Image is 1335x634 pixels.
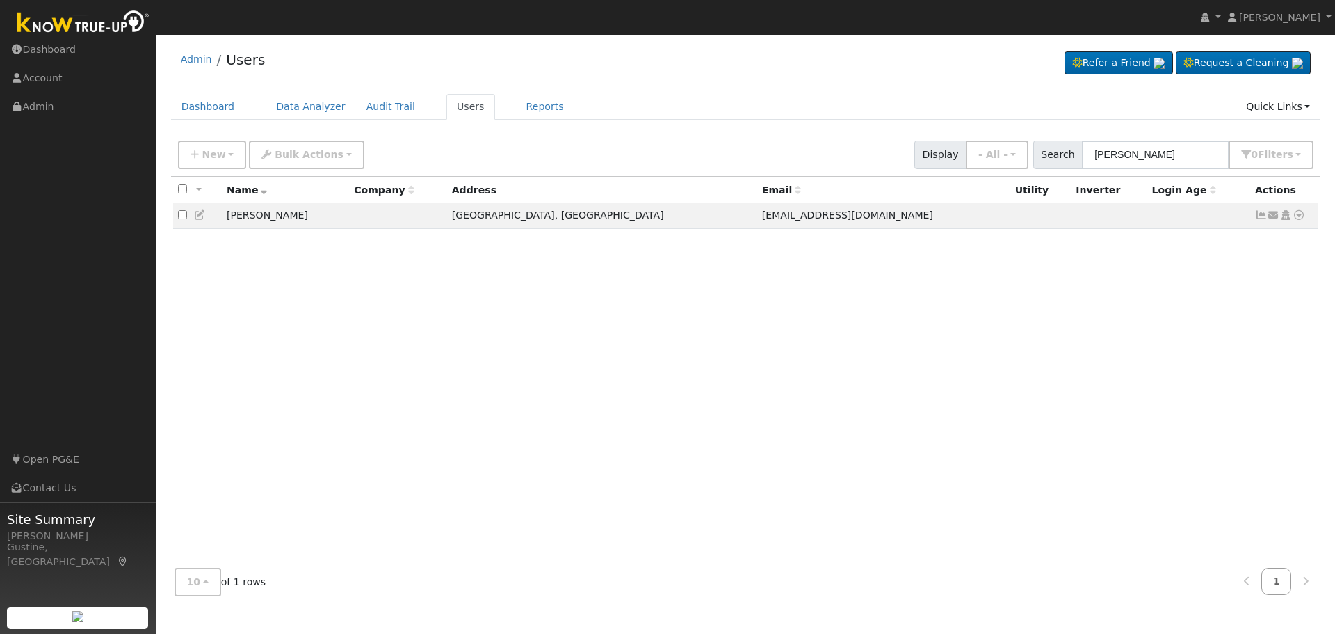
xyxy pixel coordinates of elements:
button: - All - [966,141,1028,169]
a: 1 [1261,568,1292,595]
a: Edit User [194,209,207,221]
span: of 1 rows [175,568,266,596]
td: [GEOGRAPHIC_DATA], [GEOGRAPHIC_DATA] [447,203,757,229]
a: Other actions [1293,208,1305,223]
img: retrieve [1292,58,1303,69]
a: Reports [516,94,574,120]
button: 10 [175,568,221,596]
a: Not connected [1255,209,1268,221]
a: Login As [1279,209,1292,221]
div: Gustine, [GEOGRAPHIC_DATA] [7,540,149,569]
button: Bulk Actions [249,141,364,169]
span: Display [914,141,966,169]
a: Request a Cleaning [1176,51,1311,75]
span: s [1287,149,1293,160]
div: Inverter [1076,183,1142,198]
div: Actions [1255,183,1313,198]
div: Address [452,183,752,198]
span: Days since last login [1152,184,1216,196]
input: Search [1082,141,1229,169]
img: retrieve [72,611,83,622]
span: 10 [187,576,201,587]
a: Audit Trail [356,94,426,120]
a: Dashboard [171,94,245,120]
span: Company name [354,184,414,196]
button: 0Filters [1229,141,1313,169]
a: Admin [181,54,212,65]
span: Bulk Actions [275,149,343,160]
span: [PERSON_NAME] [1239,12,1320,23]
a: Quick Links [1236,94,1320,120]
button: New [178,141,247,169]
td: [PERSON_NAME] [222,203,349,229]
a: Map [117,556,129,567]
span: New [202,149,225,160]
a: Data Analyzer [266,94,356,120]
span: Filter [1258,149,1293,160]
a: Refer a Friend [1065,51,1173,75]
a: Users [226,51,265,68]
img: Know True-Up [10,8,156,39]
div: Utility [1015,183,1066,198]
span: Name [227,184,268,196]
span: [EMAIL_ADDRESS][DOMAIN_NAME] [762,209,933,221]
span: Site Summary [7,510,149,529]
a: ironmanhill247@gmail.com [1268,208,1280,223]
img: retrieve [1154,58,1165,69]
span: Email [762,184,801,196]
a: Users [446,94,495,120]
span: Search [1033,141,1083,169]
div: [PERSON_NAME] [7,529,149,544]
